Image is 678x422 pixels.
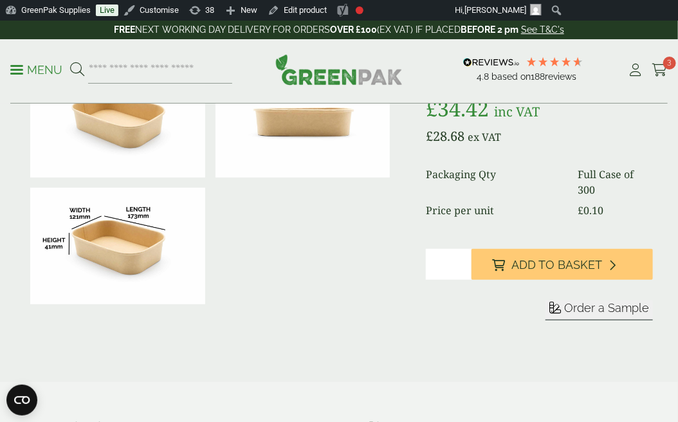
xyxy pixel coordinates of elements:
[564,301,649,315] span: Order a Sample
[463,58,519,67] img: REVIEWS.io
[663,57,676,69] span: 3
[494,103,540,120] span: inc VAT
[10,62,62,78] p: Menu
[511,258,602,272] span: Add to Basket
[628,64,644,77] i: My Account
[426,95,489,122] bdi: 34.42
[545,300,653,320] button: Order a Sample
[114,24,135,35] strong: FREE
[426,127,464,145] bdi: 28.68
[30,61,205,178] img: 500ml Rectangular Kraft Bowl
[426,167,562,197] dt: Packaging Qty
[30,188,205,304] img: GP2723000 500ml Rectangular Kraft Bowl DIMS
[578,167,653,197] dd: Full Case of 300
[215,61,390,178] img: 500ml Rectangular Kraft Bowl Alternate
[472,249,653,280] button: Add to Basket
[330,24,377,35] strong: OVER £100
[492,71,531,82] span: Based on
[652,60,668,80] a: 3
[461,24,518,35] strong: BEFORE 2 pm
[464,5,526,15] span: [PERSON_NAME]
[578,203,583,217] span: £
[426,95,437,122] span: £
[96,5,118,16] a: Live
[6,385,37,416] button: Open CMP widget
[356,6,363,14] div: Focus keyphrase not set
[545,71,577,82] span: reviews
[275,54,403,85] img: GreenPak Supplies
[521,24,564,35] a: See T&C's
[578,203,603,217] bdi: 0.10
[526,56,584,68] div: 4.79 Stars
[426,203,562,218] dt: Price per unit
[10,62,62,75] a: Menu
[468,130,501,144] span: ex VAT
[531,71,545,82] span: 188
[426,127,433,145] span: £
[477,71,492,82] span: 4.8
[652,64,668,77] i: Cart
